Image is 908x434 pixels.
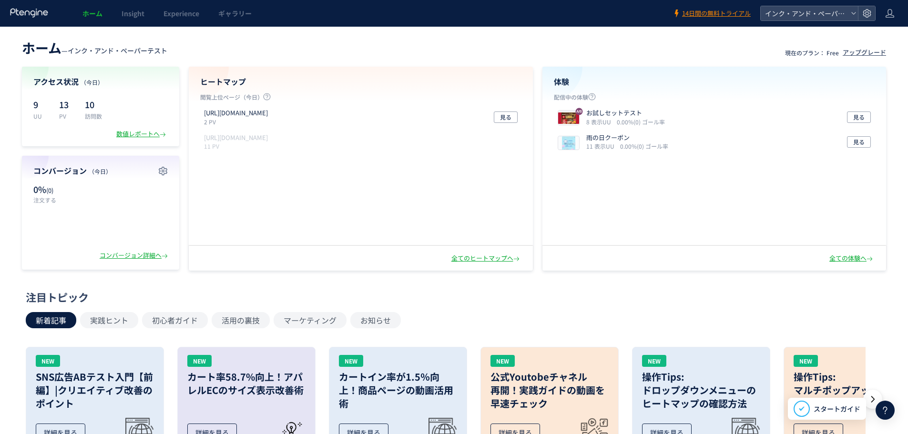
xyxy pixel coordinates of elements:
span: （今日） [89,167,112,175]
div: NEW [794,355,818,367]
div: NEW [490,355,515,367]
div: 全てのヒートマップへ [451,254,521,263]
p: 配信中の体験 [554,93,875,105]
span: インク・アンド・ペーパーテスト [762,6,847,20]
p: UU [33,112,48,120]
button: 初心者ガイド [142,312,208,328]
span: (0) [46,186,53,195]
span: ホーム [82,9,102,18]
p: 10 [85,97,102,112]
h4: アクセス状況 [33,76,168,87]
div: — [22,38,167,57]
img: c531d34fb1f1c0f34e7f106b546867881755075376362.jpeg [558,111,579,125]
span: Insight [122,9,144,18]
div: NEW [36,355,60,367]
h3: 操作Tips: ドロップダウンメニューの ヒートマップの確認方法 [642,370,760,410]
button: 見る [494,111,518,123]
div: NEW [339,355,363,367]
button: お知らせ [350,312,401,328]
h3: カート率58.7%向上！アパレルECのサイズ表示改善術 [187,370,306,397]
div: コンバージョン詳細へ [100,251,170,260]
h4: コンバージョン [33,165,168,176]
div: アップグレード [843,48,886,57]
span: ホーム [22,38,61,57]
button: 新着記事 [26,312,76,328]
h3: 公式Youtobeチャネル 再開！実践ガイドの動画を 早速チェック [490,370,609,410]
button: マーケティング [274,312,347,328]
img: 4c4c66fb926bde3a5564295c8cf573631754963546104.png [558,136,579,150]
p: 9 [33,97,48,112]
a: 14日間の無料トライアル [673,9,751,18]
p: PV [59,112,73,120]
button: 見る [847,111,871,123]
span: Experience [163,9,199,18]
i: 8 表示UU [586,118,615,126]
p: 11 PV [204,142,272,150]
div: 全ての体験へ [829,254,875,263]
div: NEW [642,355,666,367]
button: 実践ヒント [80,312,138,328]
span: スタートガイド [814,404,860,414]
p: 13 [59,97,73,112]
span: 見る [853,111,865,123]
h3: SNS広告ABテスト入門【前編】|クリエイティブ改善のポイント [36,370,154,410]
div: 数値レポートへ [116,130,168,139]
p: 注文する [33,196,96,204]
p: 閲覧上位ページ（今日） [200,93,521,105]
div: NEW [187,355,212,367]
span: 14日間の無料トライアル [682,9,751,18]
p: http://share.fcoop-enjoy.jp/tooltest/b [204,109,268,118]
h3: カートイン率が1.5％向上！商品ページの動画活用術 [339,370,457,410]
i: 11 表示UU [586,142,618,150]
button: 活用の裏技 [212,312,270,328]
h4: 体験 [554,76,875,87]
i: 0.00%(0) ゴール率 [617,118,665,126]
p: 2 PV [204,118,272,126]
p: 現在のプラン： Free [785,49,839,57]
p: https://share.fcoop-enjoy.jp/tooltest/b [204,133,268,142]
p: 0% [33,183,96,196]
p: 雨の日クーポン [586,133,664,142]
p: お試しセットテスト [586,109,661,118]
span: ギャラリー [218,9,252,18]
span: （今日） [81,78,103,86]
span: 見る [853,136,865,148]
span: 見る [500,111,511,123]
h4: ヒートマップ [200,76,521,87]
div: 注目トピック [26,290,877,304]
i: 0.00%(0) ゴール率 [620,142,668,150]
button: 見る [847,136,871,148]
span: インク・アンド・ペーパーテスト [68,46,167,55]
p: 訪問数 [85,112,102,120]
